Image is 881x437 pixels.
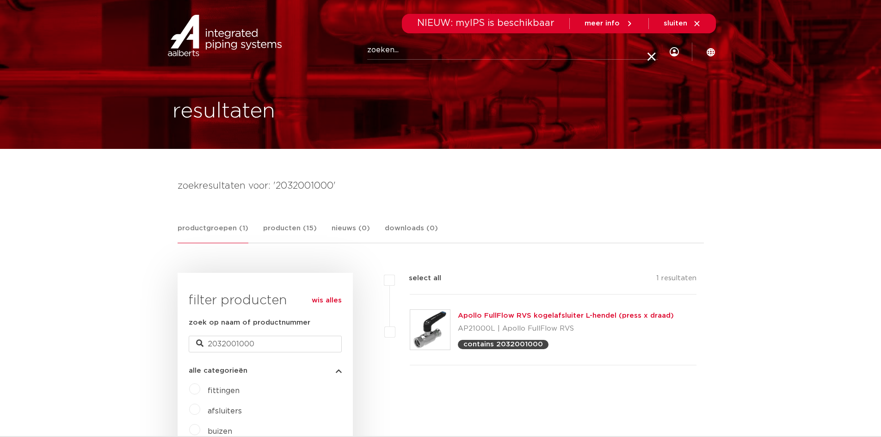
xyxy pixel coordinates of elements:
span: meer info [585,20,620,27]
a: Apollo FullFlow RVS kogelafsluiter L-hendel (press x draad) [458,312,674,319]
a: wis alles [312,295,342,306]
a: productgroepen (1) [178,223,248,243]
h1: resultaten [173,97,275,126]
div: my IPS [670,33,679,71]
label: select all [395,273,441,284]
label: zoek op naam of productnummer [189,317,310,328]
input: zoeken [189,336,342,352]
p: AP21000L | Apollo FullFlow RVS [458,321,674,336]
p: contains 2032001000 [463,341,543,348]
p: 1 resultaten [656,273,696,287]
h3: filter producten [189,291,342,310]
h4: zoekresultaten voor: '2032001000' [178,178,704,193]
span: alle categorieën [189,367,247,374]
a: buizen [208,428,232,435]
a: fittingen [208,387,240,394]
a: nieuws (0) [332,223,370,243]
a: meer info [585,19,634,28]
button: alle categorieën [189,367,342,374]
span: NIEUW: myIPS is beschikbaar [417,18,554,28]
span: sluiten [664,20,687,27]
a: sluiten [664,19,701,28]
a: producten (15) [263,223,317,243]
img: Thumbnail for Apollo FullFlow RVS kogelafsluiter L-hendel (press x draad) [410,310,450,350]
input: zoeken... [367,41,658,60]
a: afsluiters [208,407,242,415]
a: downloads (0) [385,223,438,243]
